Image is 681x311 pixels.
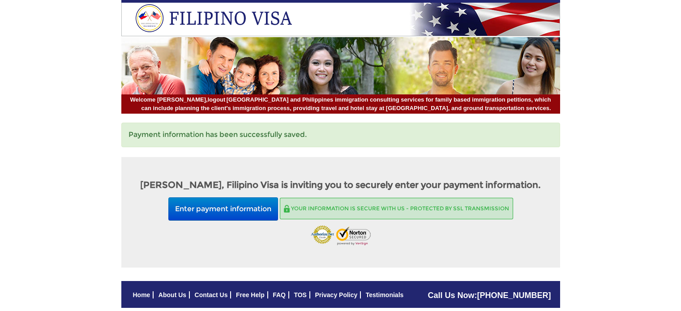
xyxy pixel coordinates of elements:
a: FAQ [273,291,286,298]
a: Privacy Policy [315,291,357,298]
img: Authorize [311,225,334,246]
a: [PHONE_NUMBER] [477,291,551,300]
a: Contact Us [195,291,228,298]
a: Testimonials [366,291,404,298]
a: logout [208,96,226,103]
a: Home [133,291,150,298]
a: About Us [158,291,186,298]
span: [GEOGRAPHIC_DATA] and Philippines immigration consulting services for family based immigration pe... [130,96,551,112]
span: Welcome [PERSON_NAME], [130,96,226,104]
span: Call Us Now: [428,291,551,300]
strong: [PERSON_NAME], Filipino Visa is inviting you to securely enter your payment information. [140,179,541,190]
span: Your information is secure with us - Protected by SSL transmission [291,205,509,212]
img: Secure [284,205,290,213]
img: Norton Scured [336,226,371,245]
a: TOS [294,291,307,298]
a: Free Help [236,291,265,298]
button: Enter payment information [168,197,278,221]
div: Payment information has been successfully saved. [121,123,560,147]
